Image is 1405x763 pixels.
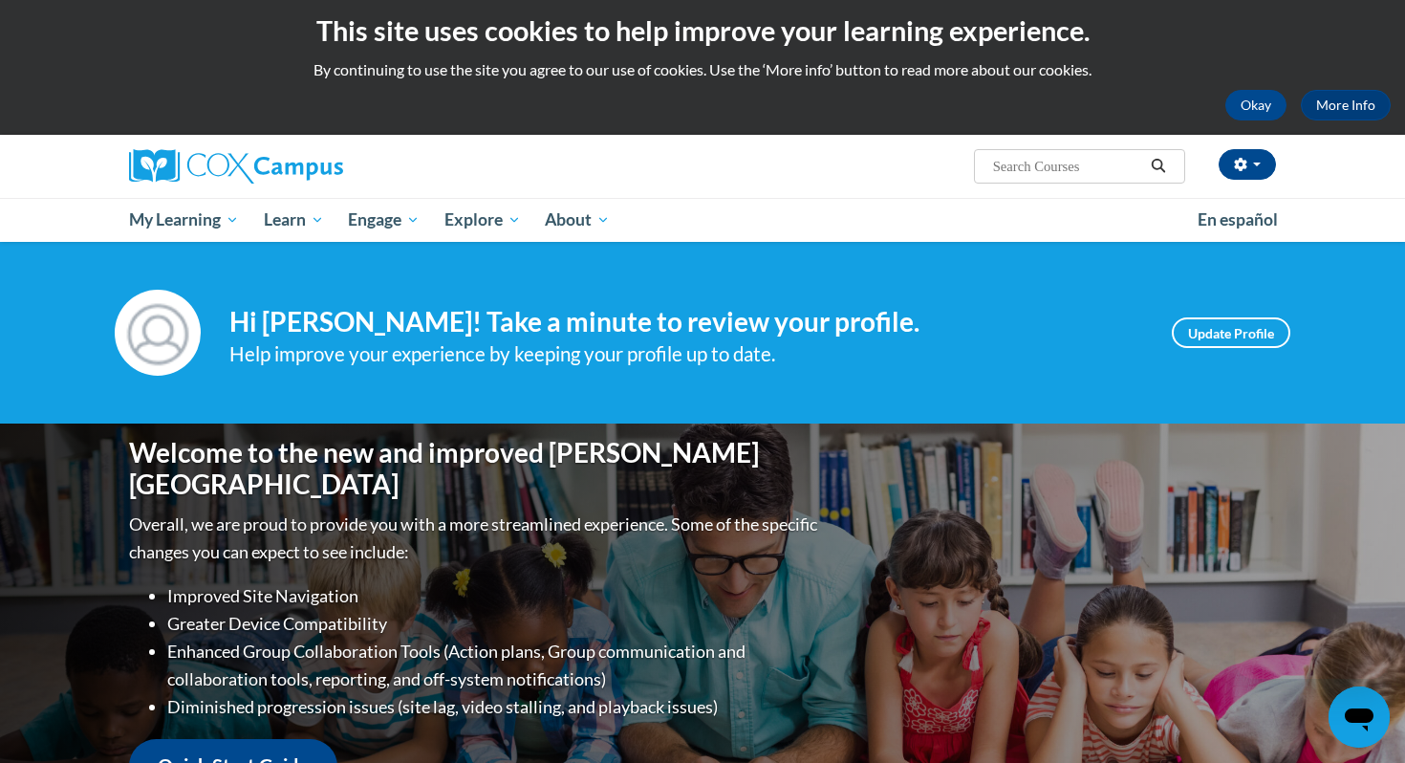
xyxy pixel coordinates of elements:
span: About [545,208,610,231]
input: Search Courses [991,155,1144,178]
li: Enhanced Group Collaboration Tools (Action plans, Group communication and collaboration tools, re... [167,638,822,693]
button: Okay [1225,90,1286,120]
button: Search [1144,155,1173,178]
a: En español [1185,200,1290,240]
a: Learn [251,198,336,242]
img: Cox Campus [129,149,343,184]
img: Profile Image [115,290,201,376]
a: Explore [432,198,533,242]
li: Improved Site Navigation [167,582,822,610]
a: More Info [1301,90,1391,120]
li: Diminished progression issues (site lag, video stalling, and playback issues) [167,693,822,721]
div: Help improve your experience by keeping your profile up to date. [229,338,1143,370]
h1: Welcome to the new and improved [PERSON_NAME][GEOGRAPHIC_DATA] [129,437,822,501]
div: Main menu [100,198,1305,242]
h4: Hi [PERSON_NAME]! Take a minute to review your profile. [229,306,1143,338]
button: Account Settings [1219,149,1276,180]
a: Cox Campus [129,149,492,184]
a: Engage [335,198,432,242]
a: Update Profile [1172,317,1290,348]
span: My Learning [129,208,239,231]
span: Learn [264,208,324,231]
p: By continuing to use the site you agree to our use of cookies. Use the ‘More info’ button to read... [14,59,1391,80]
a: My Learning [117,198,251,242]
iframe: Button to launch messaging window [1329,687,1390,748]
iframe: Message from company [1235,637,1390,679]
span: Engage [348,208,420,231]
li: Greater Device Compatibility [167,610,822,638]
p: Overall, we are proud to provide you with a more streamlined experience. Some of the specific cha... [129,511,822,566]
a: About [533,198,623,242]
span: Explore [444,208,521,231]
h2: This site uses cookies to help improve your learning experience. [14,11,1391,50]
span: En español [1198,209,1278,229]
